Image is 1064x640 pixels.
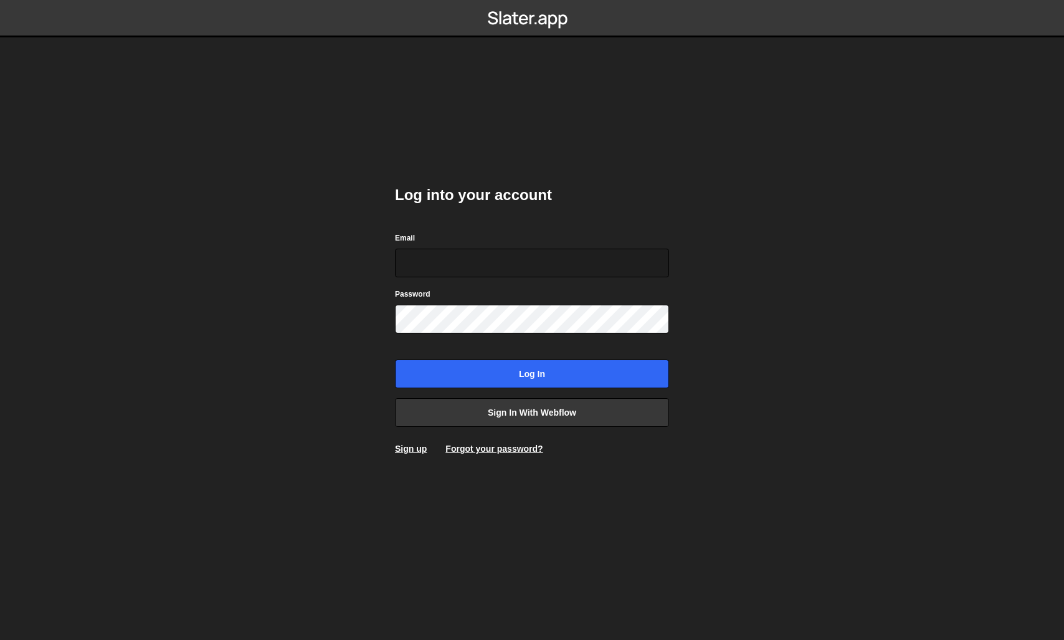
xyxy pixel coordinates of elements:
[395,232,415,244] label: Email
[395,288,430,300] label: Password
[395,185,669,205] h2: Log into your account
[395,444,427,454] a: Sign up
[395,398,669,427] a: Sign in with Webflow
[445,444,543,454] a: Forgot your password?
[395,360,669,388] input: Log in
